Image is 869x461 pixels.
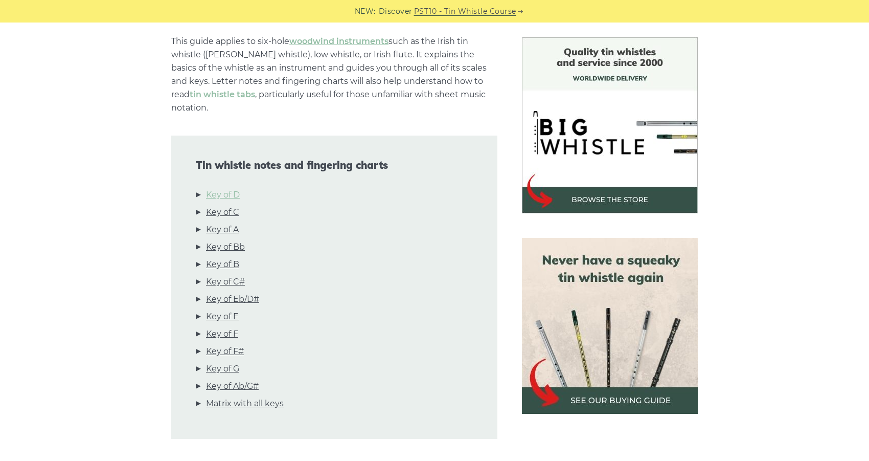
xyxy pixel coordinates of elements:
span: NEW: [355,6,376,17]
span: Tin whistle notes and fingering charts [196,159,473,171]
a: tin whistle tabs [190,90,255,99]
a: Key of C# [206,275,245,289]
a: Key of Ab/G# [206,380,259,393]
img: BigWhistle Tin Whistle Store [522,37,698,213]
a: Key of F# [206,345,244,358]
a: Key of E [206,310,239,323]
a: Key of B [206,258,239,271]
a: Key of D [206,188,240,202]
span: Discover [379,6,413,17]
a: PST10 - Tin Whistle Course [414,6,516,17]
a: Key of A [206,223,239,236]
a: Key of Bb [206,240,245,254]
a: Key of G [206,362,239,376]
img: tin whistle buying guide [522,238,698,414]
a: Key of C [206,206,239,219]
p: This guide applies to six-hole such as the Irish tin whistle ([PERSON_NAME] whistle), low whistle... [171,35,497,115]
a: Key of Eb/D# [206,293,259,306]
a: woodwind instruments [289,36,388,46]
a: Matrix with all keys [206,397,284,410]
a: Key of F [206,327,238,341]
